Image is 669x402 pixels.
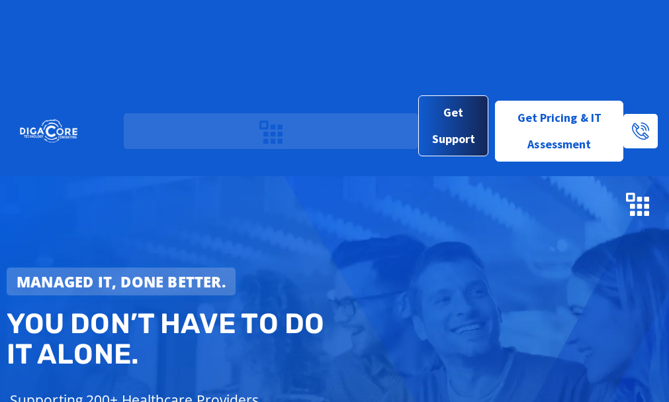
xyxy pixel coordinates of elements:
[495,101,623,162] a: Get Pricing & IT Assessment
[253,113,289,150] div: Menu Toggle
[506,105,613,158] span: Get Pricing & IT Assessment
[418,98,489,159] a: Get Support
[621,185,656,222] div: Menu Toggle
[104,175,238,232] img: DigaCore Technology Consulting
[7,309,340,370] h2: You don’t have to do IT alone.
[429,102,478,155] span: Get Support
[20,119,77,144] img: DigaCore Technology Consulting
[7,268,236,295] a: Managed IT, done better.
[17,272,226,291] strong: Managed IT, done better.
